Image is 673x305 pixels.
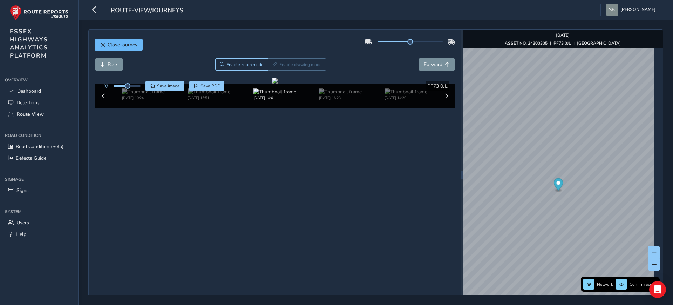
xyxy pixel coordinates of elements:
[16,231,26,238] span: Help
[122,95,165,100] div: [DATE] 10:24
[424,61,442,68] span: Forward
[157,83,180,89] span: Save image
[253,88,296,95] img: Thumbnail frame
[188,95,230,100] div: [DATE] 15:51
[188,88,230,95] img: Thumbnail frame
[5,228,73,240] a: Help
[16,99,40,106] span: Detections
[108,61,118,68] span: Back
[5,130,73,141] div: Road Condition
[5,85,73,97] a: Dashboard
[5,174,73,185] div: Signage
[606,4,618,16] img: diamond-layout
[17,88,41,94] span: Dashboard
[319,95,362,100] div: [DATE] 16:23
[5,75,73,85] div: Overview
[253,95,296,100] div: [DATE] 14:01
[505,40,548,46] strong: ASSET NO. 24300305
[111,6,183,16] span: route-view/journeys
[5,185,73,196] a: Signs
[189,81,225,91] button: PDF
[385,88,427,95] img: Thumbnail frame
[5,217,73,228] a: Users
[5,152,73,164] a: Defects Guide
[649,281,666,298] div: Open Intercom Messenger
[319,88,362,95] img: Thumbnail frame
[556,32,570,38] strong: [DATE]
[427,83,448,89] span: PF73 0JL
[200,83,220,89] span: Save PDF
[5,141,73,152] a: Road Condition (Beta)
[122,88,165,95] img: Thumbnail frame
[606,4,658,16] button: [PERSON_NAME]
[505,40,621,46] div: | |
[145,81,184,91] button: Save
[16,155,46,161] span: Defects Guide
[95,39,143,51] button: Close journey
[16,219,29,226] span: Users
[95,58,123,71] button: Back
[16,187,29,194] span: Signs
[10,27,48,60] span: ESSEX HIGHWAYS ANALYTICS PLATFORM
[553,40,571,46] strong: PF73 0JL
[620,4,655,16] span: [PERSON_NAME]
[5,97,73,108] a: Detections
[577,40,621,46] strong: [GEOGRAPHIC_DATA]
[215,58,268,71] button: Zoom
[385,95,427,100] div: [DATE] 14:20
[16,143,63,150] span: Road Condition (Beta)
[10,5,68,21] img: rr logo
[5,108,73,120] a: Route View
[553,178,563,193] div: Map marker
[630,281,658,287] span: Confirm assets
[226,62,264,67] span: Enable zoom mode
[16,111,44,118] span: Route View
[419,58,455,71] button: Forward
[108,41,137,48] span: Close journey
[597,281,613,287] span: Network
[5,206,73,217] div: System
